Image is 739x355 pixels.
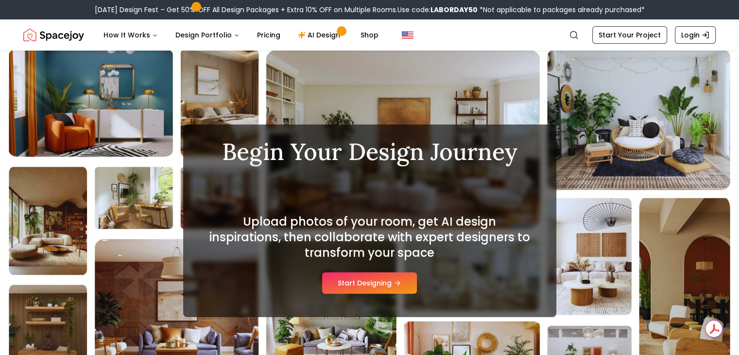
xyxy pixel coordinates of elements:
button: Design Portfolio [168,25,247,45]
a: Login [675,26,716,44]
span: Use code: [397,5,478,15]
span: *Not applicable to packages already purchased* [478,5,645,15]
b: LABORDAY50 [430,5,478,15]
a: Pricing [249,25,288,45]
a: Spacejoy [23,25,84,45]
h2: Upload photos of your room, get AI design inspirations, then collaborate with expert designers to... [206,214,533,261]
button: How It Works [96,25,166,45]
a: AI Design [290,25,351,45]
a: Start Your Project [592,26,667,44]
button: Start Designing [322,272,417,294]
a: Shop [353,25,386,45]
img: United States [402,29,413,41]
img: Spacejoy Logo [23,25,84,45]
nav: Main [96,25,386,45]
div: [DATE] Design Fest – Get 50% OFF All Design Packages + Extra 10% OFF on Multiple Rooms. [95,5,645,15]
h1: Begin Your Design Journey [206,140,533,163]
nav: Global [23,19,716,51]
